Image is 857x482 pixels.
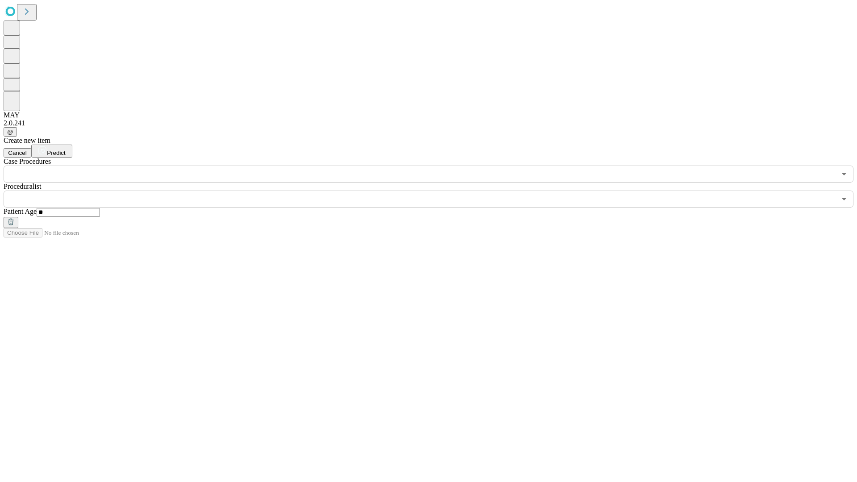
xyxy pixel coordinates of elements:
span: Scheduled Procedure [4,158,51,165]
span: Patient Age [4,208,37,215]
button: Predict [31,145,72,158]
span: @ [7,129,13,135]
button: @ [4,127,17,137]
button: Cancel [4,148,31,158]
button: Open [838,193,850,205]
span: Predict [47,150,65,156]
span: Create new item [4,137,50,144]
span: Cancel [8,150,27,156]
div: 2.0.241 [4,119,853,127]
div: MAY [4,111,853,119]
button: Open [838,168,850,180]
span: Proceduralist [4,183,41,190]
